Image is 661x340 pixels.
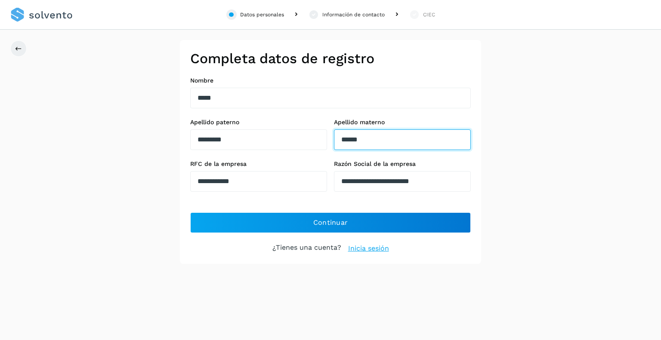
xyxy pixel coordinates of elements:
div: Información de contacto [322,11,385,18]
label: Razón Social de la empresa [334,160,471,168]
button: Continuar [190,212,471,233]
h2: Completa datos de registro [190,50,471,67]
label: Apellido materno [334,119,471,126]
label: RFC de la empresa [190,160,327,168]
a: Inicia sesión [348,243,389,254]
div: Datos personales [240,11,284,18]
span: Continuar [313,218,348,227]
label: Apellido paterno [190,119,327,126]
label: Nombre [190,77,471,84]
div: CIEC [423,11,435,18]
p: ¿Tienes una cuenta? [272,243,341,254]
